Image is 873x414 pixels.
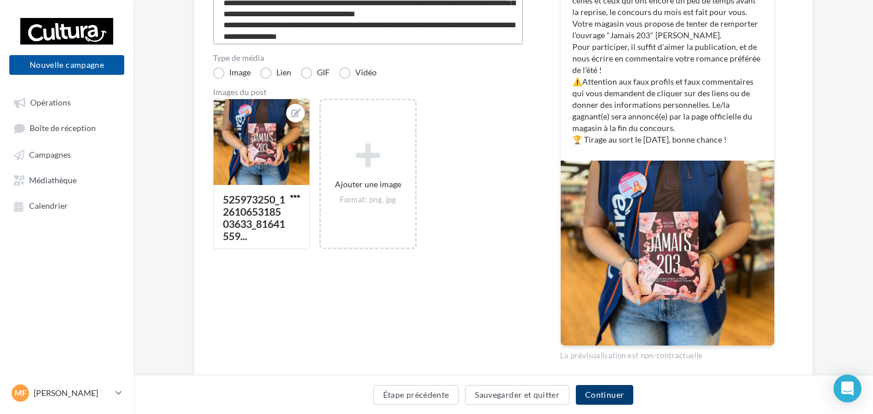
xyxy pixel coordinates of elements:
[373,385,459,405] button: Étape précédente
[30,97,71,107] span: Opérations
[576,385,633,405] button: Continuer
[29,175,77,185] span: Médiathèque
[15,387,27,399] span: MF
[834,375,861,402] div: Open Intercom Messenger
[30,124,96,133] span: Boîte de réception
[223,193,285,242] div: 525973250_1261065318503633_81641559...
[9,55,124,75] button: Nouvelle campagne
[7,195,127,216] a: Calendrier
[7,117,127,139] a: Boîte de réception
[34,387,111,399] p: [PERSON_NAME]
[301,67,330,79] label: GIF
[560,346,775,361] div: La prévisualisation est non-contractuelle
[29,150,71,159] span: Campagnes
[213,54,523,62] label: Type de média
[213,67,251,79] label: Image
[7,92,127,112] a: Opérations
[339,67,377,79] label: Vidéo
[260,67,291,79] label: Lien
[29,201,68,211] span: Calendrier
[9,382,124,404] a: MF [PERSON_NAME]
[213,88,523,96] div: Images du post
[465,385,569,405] button: Sauvegarder et quitter
[7,144,127,165] a: Campagnes
[7,169,127,190] a: Médiathèque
